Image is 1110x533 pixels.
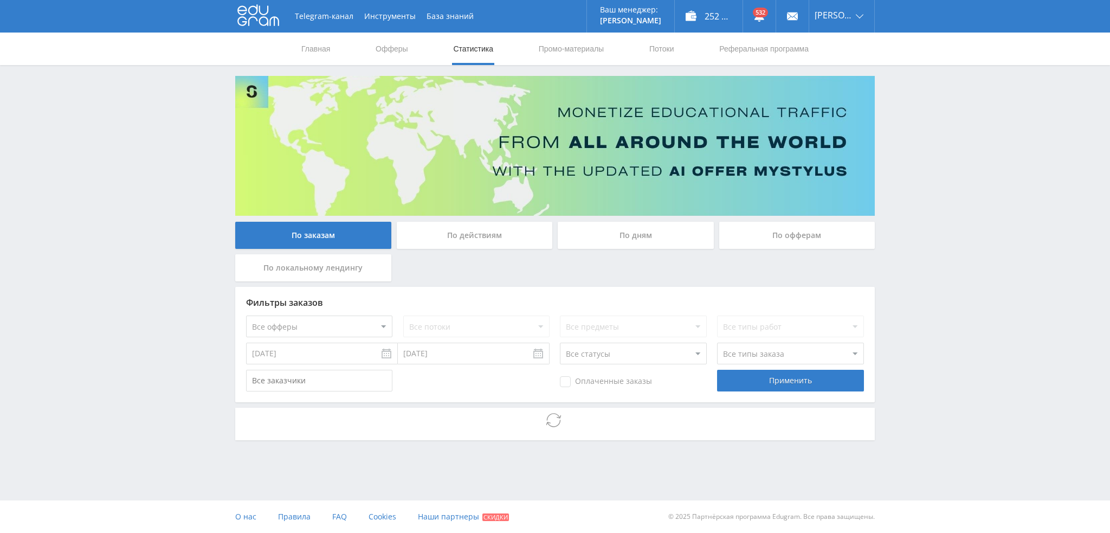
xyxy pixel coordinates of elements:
div: По локальному лендингу [235,254,391,281]
a: Главная [300,33,331,65]
div: По действиям [397,222,553,249]
span: Cookies [369,511,396,522]
p: [PERSON_NAME] [600,16,661,25]
div: © 2025 Партнёрская программа Edugram. Все права защищены. [560,500,875,533]
div: По офферам [719,222,875,249]
span: Правила [278,511,311,522]
input: Все заказчики [246,370,392,391]
a: Потоки [648,33,675,65]
span: О нас [235,511,256,522]
img: Banner [235,76,875,216]
p: Ваш менеджер: [600,5,661,14]
a: Реферальная программа [718,33,810,65]
a: Офферы [375,33,409,65]
div: Применить [717,370,863,391]
div: Фильтры заказов [246,298,864,307]
span: Скидки [482,513,509,521]
a: Промо-материалы [538,33,605,65]
span: Оплаченные заказы [560,376,652,387]
a: FAQ [332,500,347,533]
a: Наши партнеры Скидки [418,500,509,533]
a: Cookies [369,500,396,533]
a: Статистика [452,33,494,65]
div: По дням [558,222,714,249]
a: Правила [278,500,311,533]
span: FAQ [332,511,347,522]
a: О нас [235,500,256,533]
span: Наши партнеры [418,511,479,522]
div: По заказам [235,222,391,249]
span: [PERSON_NAME] [815,11,853,20]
